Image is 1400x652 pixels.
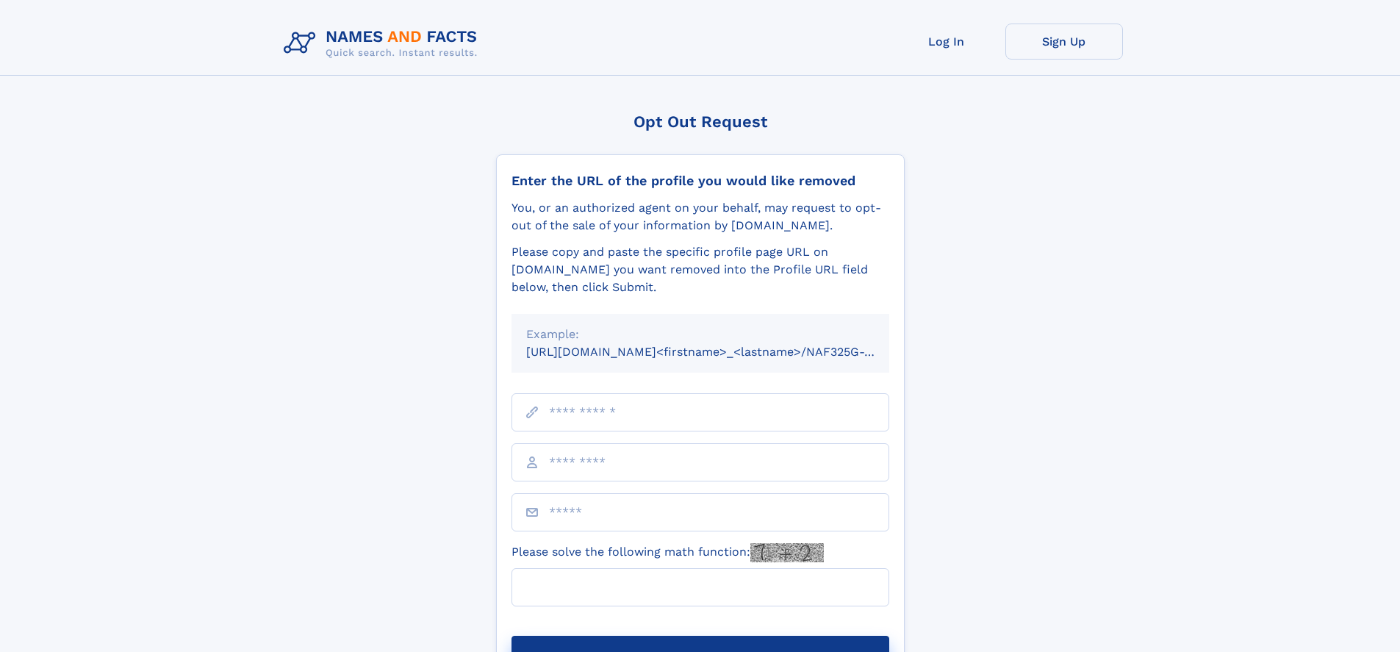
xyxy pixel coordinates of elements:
[526,326,875,343] div: Example:
[511,543,824,562] label: Please solve the following math function:
[511,243,889,296] div: Please copy and paste the specific profile page URL on [DOMAIN_NAME] you want removed into the Pr...
[888,24,1005,60] a: Log In
[511,199,889,234] div: You, or an authorized agent on your behalf, may request to opt-out of the sale of your informatio...
[511,173,889,189] div: Enter the URL of the profile you would like removed
[526,345,917,359] small: [URL][DOMAIN_NAME]<firstname>_<lastname>/NAF325G-xxxxxxxx
[1005,24,1123,60] a: Sign Up
[278,24,489,63] img: Logo Names and Facts
[496,112,905,131] div: Opt Out Request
